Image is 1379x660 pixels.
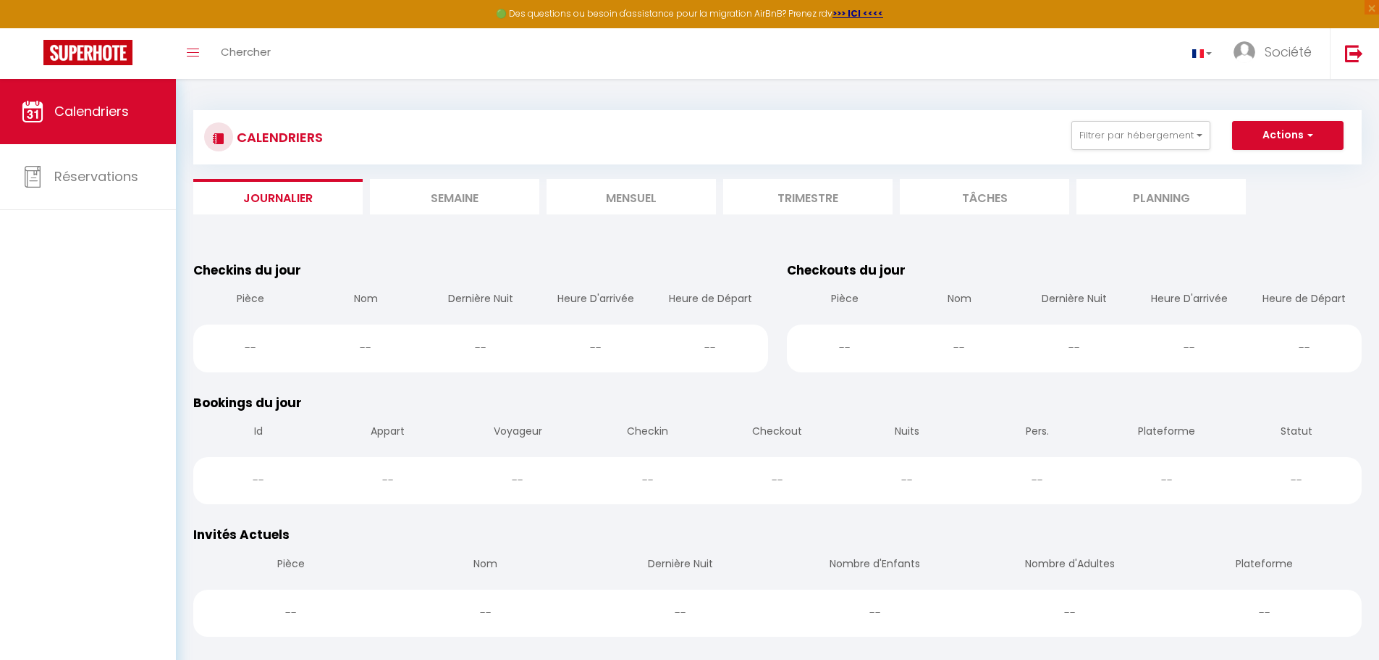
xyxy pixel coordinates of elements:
div: -- [1017,325,1132,372]
li: Planning [1076,179,1246,214]
th: Dernière Nuit [1017,280,1132,321]
th: Voyageur [453,412,583,454]
div: -- [193,457,323,504]
th: Dernière Nuit [423,280,539,321]
div: -- [323,457,452,504]
th: Id [193,412,323,454]
div: -- [583,590,777,637]
div: -- [843,457,972,504]
li: Semaine [370,179,539,214]
span: Calendriers [54,102,129,120]
div: -- [388,590,583,637]
th: Pers. [972,412,1102,454]
div: -- [1232,457,1362,504]
th: Checkin [583,412,712,454]
h3: CALENDRIERS [233,121,323,154]
th: Pièce [193,545,388,586]
th: Heure D'arrivée [538,280,653,321]
div: -- [1167,590,1362,637]
div: -- [902,325,1017,372]
th: Nom [388,545,583,586]
div: -- [712,457,842,504]
div: -- [972,590,1167,637]
span: Société [1265,43,1312,61]
div: -- [453,457,583,504]
th: Checkout [712,412,842,454]
span: Checkouts du jour [787,262,906,279]
div: -- [538,325,653,372]
div: -- [193,590,388,637]
img: ... [1233,41,1255,63]
th: Plateforme [1167,545,1362,586]
div: -- [653,325,768,372]
div: -- [423,325,539,372]
button: Actions [1232,121,1344,150]
th: Nombre d'Enfants [777,545,972,586]
div: -- [308,325,423,372]
span: Réservations [54,167,138,185]
div: -- [583,457,712,504]
th: Nombre d'Adultes [972,545,1167,586]
div: -- [1102,457,1231,504]
li: Journalier [193,179,363,214]
a: >>> ICI <<<< [832,7,883,20]
th: Pièce [193,280,308,321]
img: logout [1345,44,1363,62]
span: Checkins du jour [193,262,301,279]
th: Dernière Nuit [583,545,777,586]
span: Invités Actuels [193,526,290,543]
div: -- [787,325,902,372]
th: Nom [902,280,1017,321]
a: ... Société [1223,28,1330,79]
img: Super Booking [43,40,132,65]
div: -- [193,325,308,372]
li: Trimestre [723,179,893,214]
th: Plateforme [1102,412,1231,454]
div: -- [972,457,1102,504]
li: Tâches [900,179,1069,214]
span: Chercher [221,44,271,59]
th: Statut [1232,412,1362,454]
div: -- [1131,325,1247,372]
li: Mensuel [547,179,716,214]
a: Chercher [210,28,282,79]
th: Appart [323,412,452,454]
button: Filtrer par hébergement [1071,121,1210,150]
th: Nuits [843,412,972,454]
div: -- [777,590,972,637]
th: Heure D'arrivée [1131,280,1247,321]
th: Pièce [787,280,902,321]
th: Heure de Départ [1247,280,1362,321]
span: Bookings du jour [193,394,302,412]
th: Nom [308,280,423,321]
div: -- [1247,325,1362,372]
th: Heure de Départ [653,280,768,321]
